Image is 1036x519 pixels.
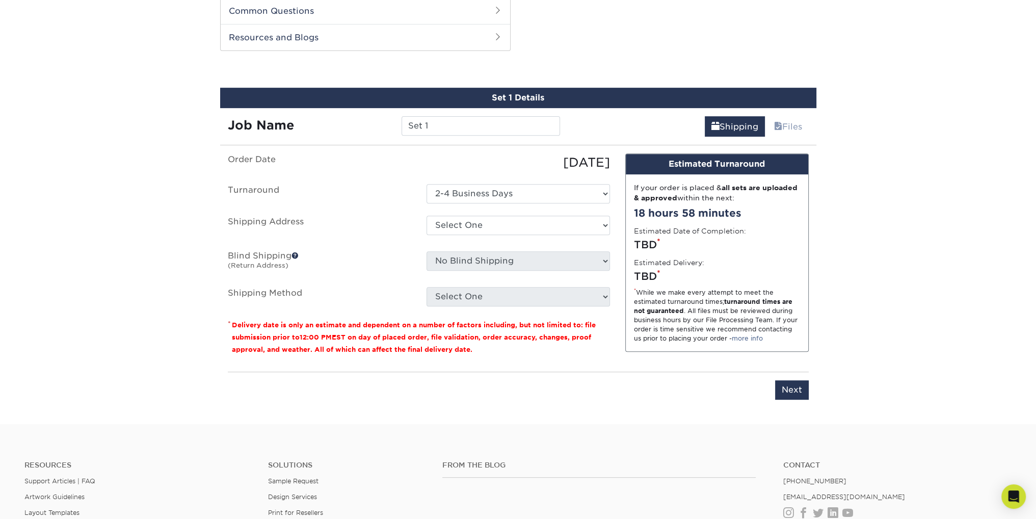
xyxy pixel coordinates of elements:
[220,251,419,275] label: Blind Shipping
[626,154,808,174] div: Estimated Turnaround
[24,477,95,485] a: Support Articles | FAQ
[634,298,792,315] strong: turnaround times are not guaranteed
[228,118,294,133] strong: Job Name
[24,461,253,470] h4: Resources
[228,262,288,269] small: (Return Address)
[220,287,419,306] label: Shipping Method
[711,122,720,132] span: shipping
[783,493,905,501] a: [EMAIL_ADDRESS][DOMAIN_NAME]
[220,153,419,172] label: Order Date
[220,88,816,108] div: Set 1 Details
[221,24,510,50] h2: Resources and Blogs
[232,321,596,353] small: Delivery date is only an estimate and dependent on a number of factors including, but not limited...
[783,477,846,485] a: [PHONE_NUMBER]
[419,153,618,172] div: [DATE]
[634,226,746,236] label: Estimated Date of Completion:
[634,237,800,252] div: TBD
[220,216,419,239] label: Shipping Address
[705,116,765,137] a: Shipping
[732,334,763,342] a: more info
[268,461,427,470] h4: Solutions
[775,380,809,400] input: Next
[634,269,800,284] div: TBD
[268,493,317,501] a: Design Services
[268,509,323,516] a: Print for Resellers
[220,184,419,203] label: Turnaround
[774,122,782,132] span: files
[634,257,704,268] label: Estimated Delivery:
[783,461,1012,470] a: Contact
[634,183,800,203] div: If your order is placed & within the next:
[300,333,332,341] span: 12:00 PM
[767,116,809,137] a: Files
[1001,484,1026,509] div: Open Intercom Messenger
[442,461,756,470] h4: From the Blog
[402,116,560,136] input: Enter a job name
[268,477,318,485] a: Sample Request
[634,288,800,343] div: While we make every attempt to meet the estimated turnaround times; . All files must be reviewed ...
[634,205,800,221] div: 18 hours 58 minutes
